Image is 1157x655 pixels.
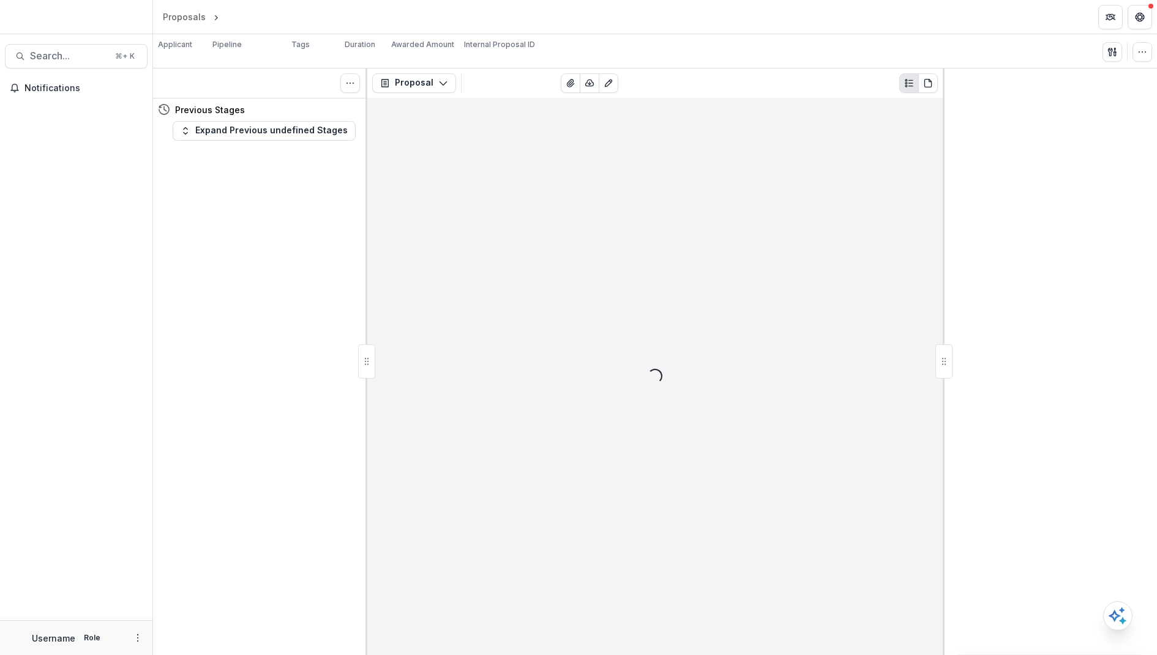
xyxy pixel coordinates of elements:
[80,632,104,643] p: Role
[561,73,580,93] button: View Attached Files
[158,8,274,26] nav: breadcrumb
[1128,5,1152,29] button: Get Help
[372,73,456,93] button: Proposal
[158,8,211,26] a: Proposals
[340,73,360,93] button: Toggle View Cancelled Tasks
[5,44,148,68] button: Search...
[158,39,192,50] p: Applicant
[1098,5,1123,29] button: Partners
[173,121,356,141] button: Expand Previous undefined Stages
[391,39,454,50] p: Awarded Amount
[175,103,245,116] h4: Previous Stages
[130,631,145,645] button: More
[163,10,206,23] div: Proposals
[5,78,148,98] button: Notifications
[291,39,310,50] p: Tags
[899,73,919,93] button: Plaintext view
[464,39,535,50] p: Internal Proposal ID
[345,39,375,50] p: Duration
[24,83,143,94] span: Notifications
[918,73,938,93] button: PDF view
[599,73,618,93] button: Edit as form
[30,50,108,62] span: Search...
[113,50,137,63] div: ⌘ + K
[32,632,75,645] p: Username
[212,39,242,50] p: Pipeline
[1103,601,1133,631] button: Open AI Assistant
